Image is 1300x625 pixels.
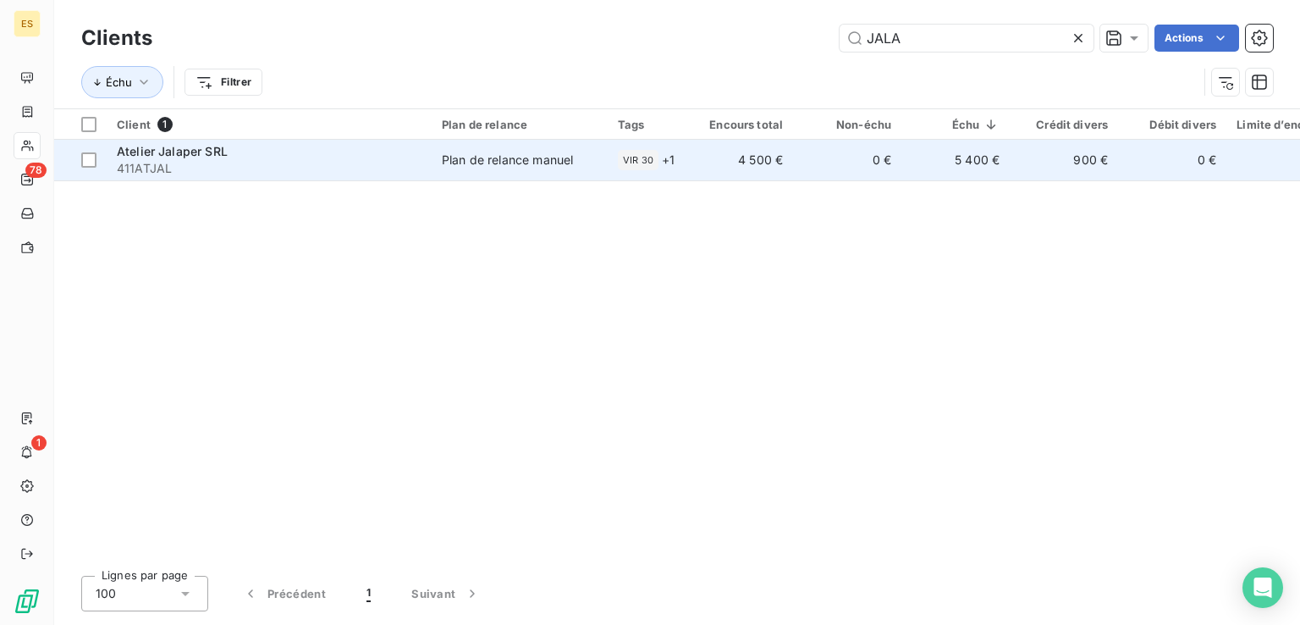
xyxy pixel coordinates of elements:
span: 1 [31,435,47,451]
button: 1 [346,576,391,611]
button: Filtrer [185,69,262,96]
div: Plan de relance manuel [442,152,573,169]
span: + 1 [662,151,675,169]
td: 5 400 € [901,140,1010,180]
button: Échu [81,66,163,98]
span: Client [117,118,151,131]
img: Logo LeanPay [14,588,41,615]
td: 4 500 € [685,140,793,180]
div: Encours total [695,118,783,131]
a: 78 [14,166,40,193]
div: Plan de relance [442,118,598,131]
div: Non-échu [803,118,891,131]
h3: Clients [81,23,152,53]
span: 411ATJAL [117,160,421,177]
div: Crédit divers [1020,118,1108,131]
td: 0 € [793,140,901,180]
button: Précédent [222,576,346,611]
span: Échu [106,75,132,89]
div: Tags [618,118,675,131]
span: 1 [366,585,371,602]
input: Rechercher [840,25,1093,52]
button: Actions [1154,25,1239,52]
div: ES [14,10,41,37]
span: VIR 30 [623,155,653,165]
span: Atelier Jalaper SRL [117,144,228,158]
div: Échu [912,118,1000,131]
button: Suivant [391,576,501,611]
td: 900 € [1010,140,1118,180]
span: 100 [96,585,116,602]
td: 0 € [1118,140,1226,180]
div: Open Intercom Messenger [1242,567,1283,608]
div: Débit divers [1128,118,1216,131]
span: 78 [25,163,47,178]
span: 1 [157,117,173,132]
